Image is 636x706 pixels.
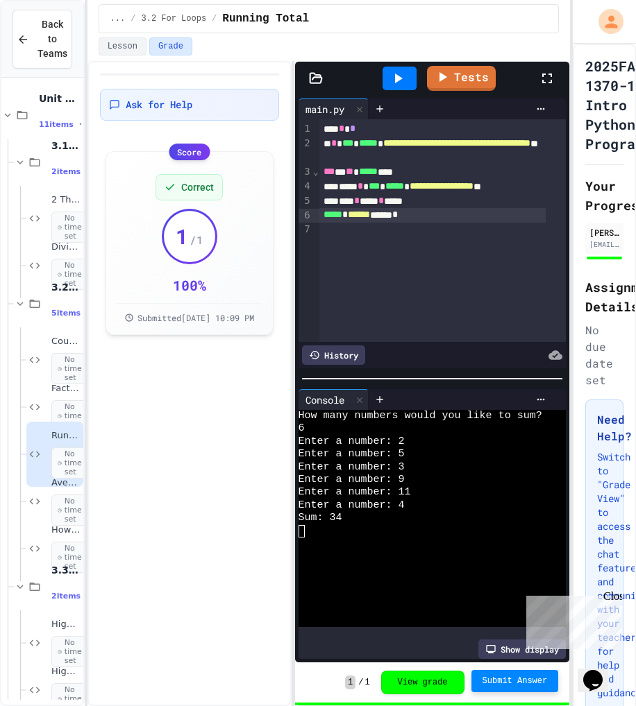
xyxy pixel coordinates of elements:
[51,636,92,668] span: No time set
[51,259,92,291] span: No time set
[483,675,548,687] span: Submit Answer
[299,422,305,435] span: 6
[222,10,309,27] span: Running Total
[299,389,369,410] div: Console
[585,176,624,215] h2: Your Progress
[597,411,612,445] h3: Need Help?
[589,239,619,250] div: [EMAIL_ADDRESS][DOMAIN_NAME]
[299,448,405,460] span: Enter a number: 5
[299,512,342,524] span: Sum: 34
[169,144,210,160] div: Score
[51,524,81,536] span: How Many Names?
[39,120,74,129] span: 11 items
[299,98,369,119] div: main.py
[51,139,81,152] span: 3.1 While Loops
[99,37,147,55] button: Lesson
[299,102,351,117] div: main.py
[51,542,92,574] span: No time set
[299,499,405,512] span: Enter a number: 4
[365,677,369,688] span: 1
[51,477,81,489] span: Average Test Score
[126,98,192,112] span: Ask for Help
[51,167,81,176] span: 2 items
[51,281,81,293] span: 3.2 For Loops
[299,209,312,223] div: 6
[51,383,81,395] span: Factors of a Number
[312,166,319,177] span: Fold line
[585,277,624,316] h2: Assignment Details
[137,312,254,323] span: Submitted [DATE] 10:09 PM
[51,666,81,678] span: Higher / Lower 2.0
[299,474,405,486] span: Enter a number: 9
[521,590,622,649] iframe: chat widget
[299,461,405,474] span: Enter a number: 3
[584,6,627,37] div: My Account
[39,92,81,105] span: Unit 3: Looping
[589,226,619,239] div: [PERSON_NAME]
[51,592,81,601] span: 2 items
[79,119,82,130] span: •
[110,13,126,24] span: ...
[37,17,67,61] span: Back to Teams
[51,309,81,318] span: 5 items
[381,671,465,694] button: View grade
[471,670,559,692] button: Submit Answer
[578,651,622,692] iframe: chat widget
[299,180,312,194] div: 4
[478,639,566,659] div: Show display
[51,212,92,243] span: No time set
[51,447,92,479] span: No time set
[190,232,203,248] span: / 1
[427,66,496,91] a: Tests
[173,275,206,295] div: 100 %
[597,450,612,700] p: Switch to "Grade View" to access the chat feature and communicate with your teacher for help and ...
[51,494,92,526] span: No time set
[51,241,81,253] span: Divisibility
[149,37,192,55] button: Grade
[299,194,312,209] div: 5
[358,677,363,688] span: /
[299,122,312,137] div: 1
[181,180,214,194] span: Correct
[299,165,312,180] div: 3
[299,486,411,499] span: Enter a number: 11
[345,675,355,689] span: 1
[299,436,405,448] span: Enter a number: 2
[12,10,72,69] button: Back to Teams
[141,13,206,24] span: 3.2 For Loops
[212,13,217,24] span: /
[51,564,81,576] span: 3.3 Break and Continue
[51,336,81,347] span: Counting 10 to 100 by Tens
[299,393,351,407] div: Console
[51,619,81,630] span: Higher / Lower
[302,345,365,365] div: History
[51,353,92,385] span: No time set
[51,194,81,206] span: 2 Through 200 Even
[299,410,542,422] span: How many numbers would you like to sum?
[585,322,624,388] div: No due date set
[51,400,92,432] span: No time set
[51,430,81,442] span: Running Total
[131,13,135,24] span: /
[176,224,188,249] span: 1
[299,223,312,236] div: 7
[299,137,312,166] div: 2
[6,6,96,88] div: Chat with us now!Close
